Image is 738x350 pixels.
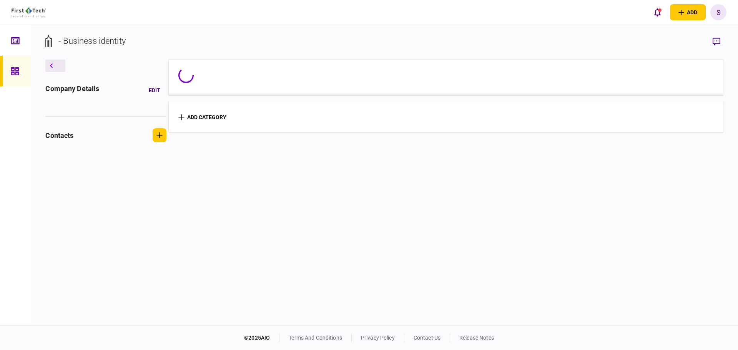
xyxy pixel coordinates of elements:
[143,83,166,97] button: Edit
[289,335,342,341] a: terms and conditions
[649,4,665,20] button: open notifications list
[12,7,46,17] img: client company logo
[670,4,706,20] button: open adding identity options
[710,4,726,20] button: S
[178,114,226,120] button: add category
[459,335,494,341] a: release notes
[58,35,126,47] div: - Business identity
[45,130,73,141] div: contacts
[45,83,99,97] div: company details
[361,335,395,341] a: privacy policy
[414,335,440,341] a: contact us
[244,334,279,342] div: © 2025 AIO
